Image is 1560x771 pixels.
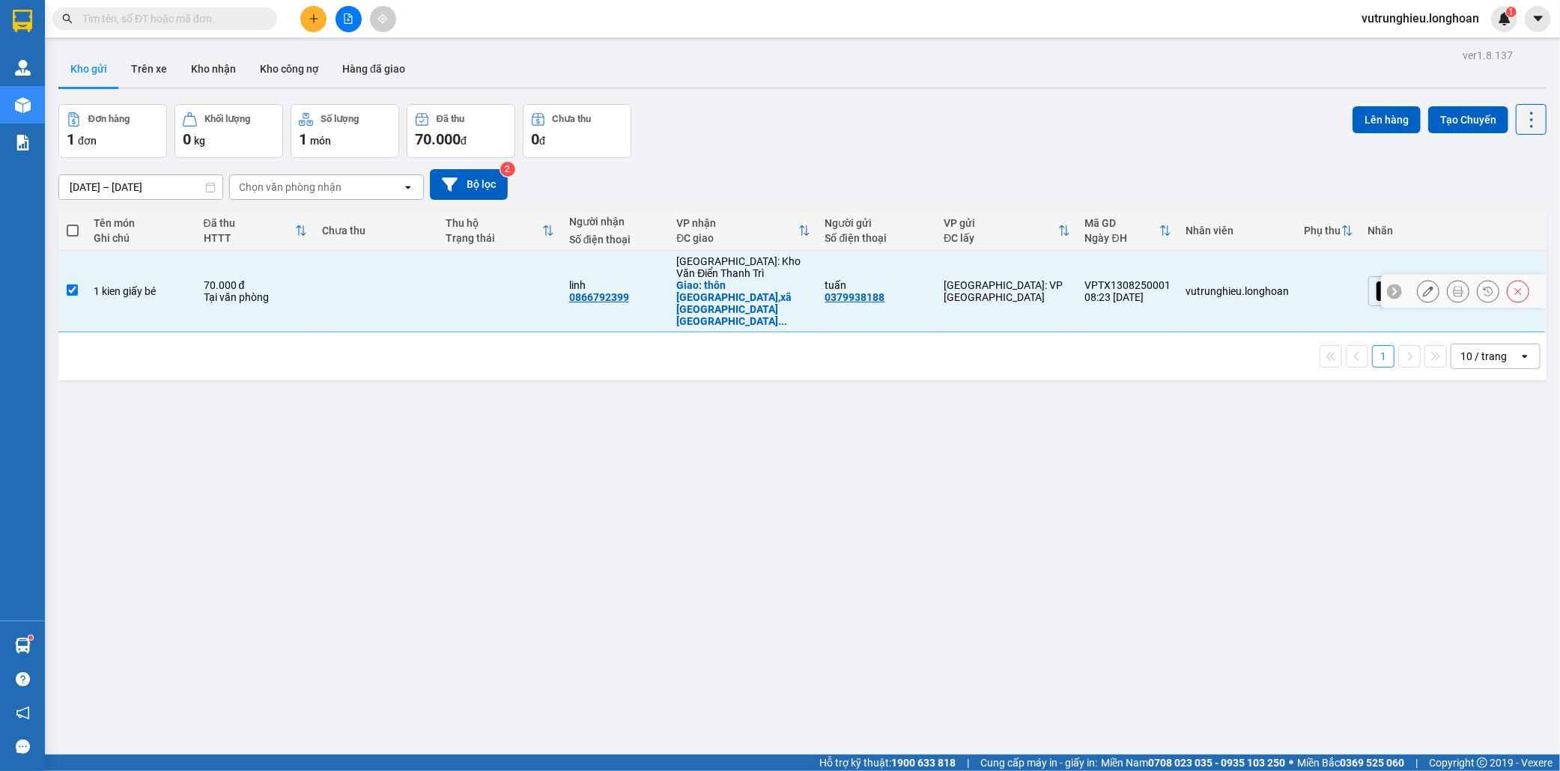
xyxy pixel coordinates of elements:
[118,32,299,59] span: CÔNG TY TNHH CHUYỂN PHÁT NHANH BẢO AN
[676,279,810,327] div: Giao: thôn ngọc chúc 1,xã chí đám.huyện đoan hùng,phú thọ.đối diện cửa hàng điện máy công oanh
[174,104,283,158] button: Khối lượng0kg
[78,135,97,147] span: đơn
[1428,106,1508,133] button: Tạo Chuyến
[300,6,327,32] button: plus
[778,315,787,327] span: ...
[825,279,929,291] div: tuấn
[1350,9,1491,28] span: vutrunghieu.longhoan
[569,279,662,291] div: linh
[88,114,130,124] div: Đơn hàng
[194,135,205,147] span: kg
[204,232,296,244] div: HTTT
[569,234,662,246] div: Số điện thoại
[438,211,562,251] th: Toggle SortBy
[16,740,30,754] span: message
[106,7,303,27] strong: PHIẾU DÁN LÊN HÀNG
[336,6,362,32] button: file-add
[67,130,75,148] span: 1
[179,51,248,87] button: Kho nhận
[16,706,30,720] span: notification
[291,104,399,158] button: Số lượng1món
[437,114,464,124] div: Đã thu
[825,232,929,244] div: Số điện thoại
[1498,12,1511,25] img: icon-new-feature
[94,285,188,297] div: 1 kien giấy bé
[377,13,388,24] span: aim
[539,135,545,147] span: đ
[1415,755,1418,771] span: |
[6,32,114,58] span: [PHONE_NUMBER]
[15,135,31,150] img: solution-icon
[523,104,631,158] button: Chưa thu0đ
[980,755,1097,771] span: Cung cấp máy in - giấy in:
[204,217,296,229] div: Đã thu
[82,10,259,27] input: Tìm tên, số ĐT hoặc mã đơn
[204,279,308,291] div: 70.000 đ
[299,130,307,148] span: 1
[569,291,629,303] div: 0866792399
[16,672,30,686] span: question-circle
[669,211,817,251] th: Toggle SortBy
[13,10,32,32] img: logo-vxr
[310,135,331,147] span: món
[1297,755,1404,771] span: Miền Bắc
[430,169,508,200] button: Bộ lọc
[415,130,461,148] span: 70.000
[204,114,250,124] div: Khối lượng
[1078,211,1179,251] th: Toggle SortBy
[119,51,179,87] button: Trên xe
[676,217,798,229] div: VP nhận
[330,51,417,87] button: Hàng đã giao
[1372,345,1394,368] button: 1
[676,232,798,244] div: ĐC giao
[1353,106,1421,133] button: Lên hàng
[28,636,33,640] sup: 1
[343,13,353,24] span: file-add
[370,6,396,32] button: aim
[402,181,414,193] svg: open
[41,32,79,45] strong: CSKH:
[58,104,167,158] button: Đơn hàng1đơn
[1368,225,1538,237] div: Nhãn
[15,60,31,76] img: warehouse-icon
[944,217,1057,229] div: VP gửi
[1508,7,1514,17] span: 1
[1297,211,1361,251] th: Toggle SortBy
[676,255,810,279] div: [GEOGRAPHIC_DATA]: Kho Văn Điển Thanh Trì
[6,103,94,116] span: 08:23:10 [DATE]
[239,180,342,195] div: Chọn văn phòng nhận
[500,162,515,177] sup: 2
[1460,349,1507,364] div: 10 / trang
[1289,760,1293,766] span: ⚪️
[1101,755,1285,771] span: Miền Nam
[321,114,359,124] div: Số lượng
[1085,217,1159,229] div: Mã GD
[1085,232,1159,244] div: Ngày ĐH
[322,225,431,237] div: Chưa thu
[1305,225,1341,237] div: Phụ thu
[819,755,956,771] span: Hỗ trợ kỹ thuật:
[1085,279,1171,291] div: VPTX1308250001
[936,211,1077,251] th: Toggle SortBy
[6,80,227,100] span: Mã đơn: VPTX1308250001
[1477,758,1487,768] span: copyright
[94,232,188,244] div: Ghi chú
[1417,280,1439,302] div: Sửa đơn hàng
[1506,7,1517,17] sup: 1
[569,216,662,228] div: Người nhận
[1463,47,1513,64] div: ver 1.8.137
[825,291,885,303] div: 0379938188
[1085,291,1171,303] div: 08:23 [DATE]
[967,755,969,771] span: |
[461,135,467,147] span: đ
[196,211,315,251] th: Toggle SortBy
[62,13,73,24] span: search
[825,217,929,229] div: Người gửi
[944,232,1057,244] div: ĐC lấy
[531,130,539,148] span: 0
[553,114,592,124] div: Chưa thu
[183,130,191,148] span: 0
[248,51,330,87] button: Kho công nợ
[204,291,308,303] div: Tại văn phòng
[446,232,542,244] div: Trạng thái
